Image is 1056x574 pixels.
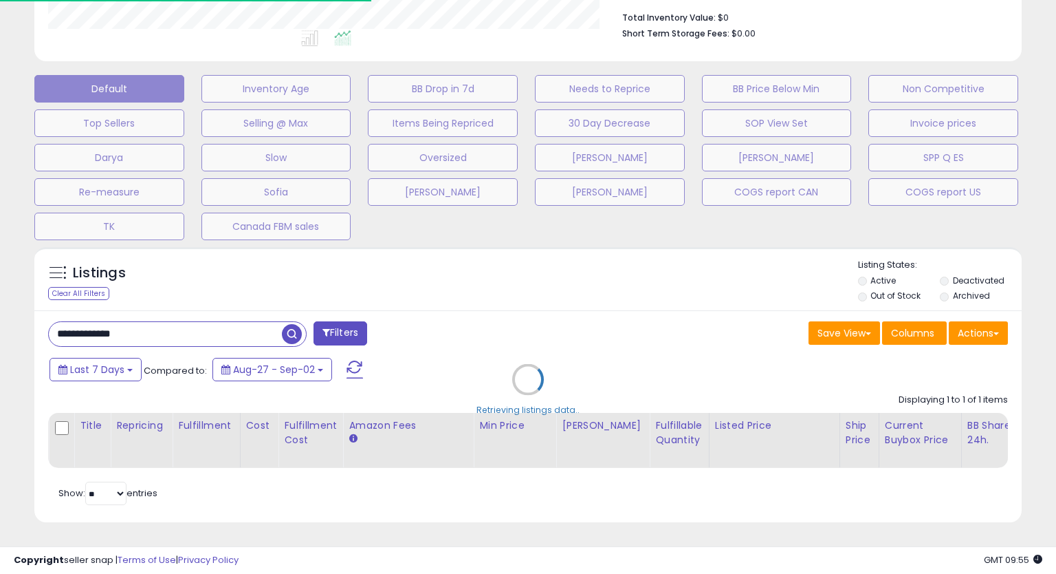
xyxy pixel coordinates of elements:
button: Re-measure [34,178,184,206]
b: Short Term Storage Fees: [622,28,729,39]
span: $0.00 [731,27,756,40]
button: [PERSON_NAME] [535,178,685,206]
button: [PERSON_NAME] [535,144,685,171]
button: Inventory Age [201,75,351,103]
a: Privacy Policy [178,553,239,566]
button: COGS report CAN [702,178,852,206]
button: BB Price Below Min [702,75,852,103]
button: BB Drop in 7d [368,75,518,103]
strong: Copyright [14,553,64,566]
button: [PERSON_NAME] [368,178,518,206]
div: seller snap | | [14,554,239,567]
button: Needs to Reprice [535,75,685,103]
li: $0 [622,8,998,25]
button: COGS report US [868,178,1018,206]
button: Darya [34,144,184,171]
button: Oversized [368,144,518,171]
button: SPP Q ES [868,144,1018,171]
button: Selling @ Max [201,109,351,137]
button: Sofia [201,178,351,206]
button: Invoice prices [868,109,1018,137]
button: TK [34,213,184,240]
button: SOP View Set [702,109,852,137]
button: Default [34,75,184,103]
button: Canada FBM sales [201,213,351,240]
button: Non Competitive [868,75,1018,103]
span: 2025-09-10 09:55 GMT [984,553,1042,566]
div: Retrieving listings data.. [476,403,580,416]
button: Top Sellers [34,109,184,137]
button: [PERSON_NAME] [702,144,852,171]
a: Terms of Use [118,553,176,566]
b: Total Inventory Value: [622,12,716,23]
button: 30 Day Decrease [535,109,685,137]
button: Items Being Repriced [368,109,518,137]
button: Slow [201,144,351,171]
